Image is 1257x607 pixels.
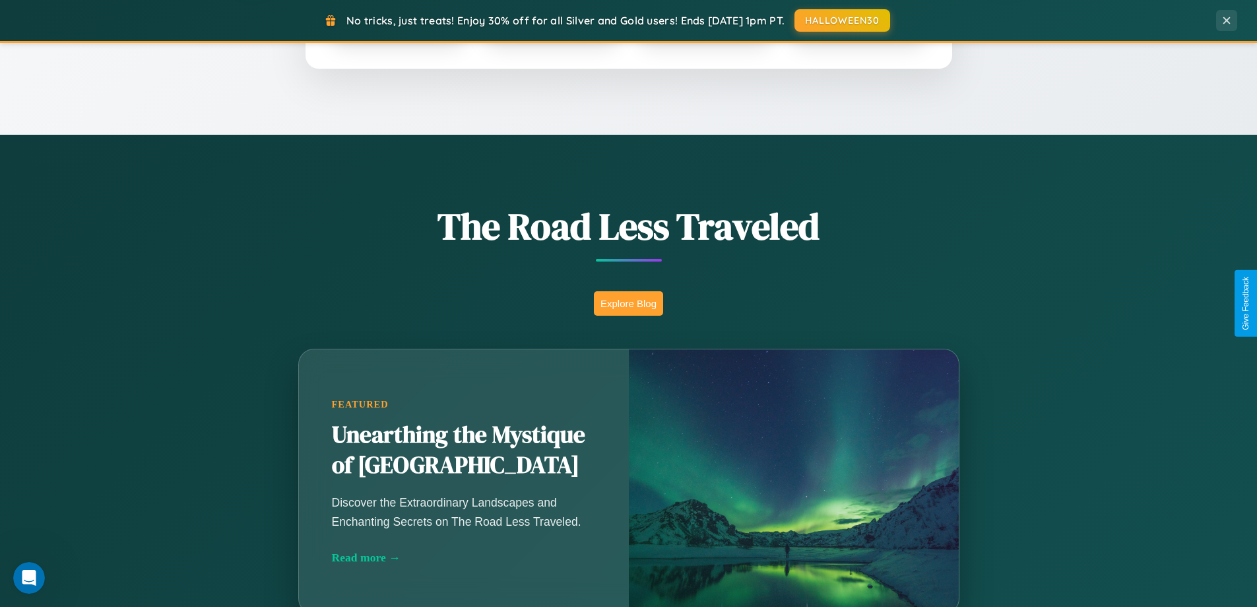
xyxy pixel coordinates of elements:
span: No tricks, just treats! Enjoy 30% off for all Silver and Gold users! Ends [DATE] 1pm PT. [346,14,785,27]
p: Discover the Extraordinary Landscapes and Enchanting Secrets on The Road Less Traveled. [332,493,596,530]
h2: Unearthing the Mystique of [GEOGRAPHIC_DATA] [332,420,596,481]
h1: The Road Less Traveled [233,201,1025,252]
div: Featured [332,399,596,410]
div: Read more → [332,551,596,565]
div: Give Feedback [1241,277,1250,330]
iframe: Intercom live chat [13,562,45,594]
button: Explore Blog [594,291,663,316]
button: HALLOWEEN30 [794,9,890,32]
